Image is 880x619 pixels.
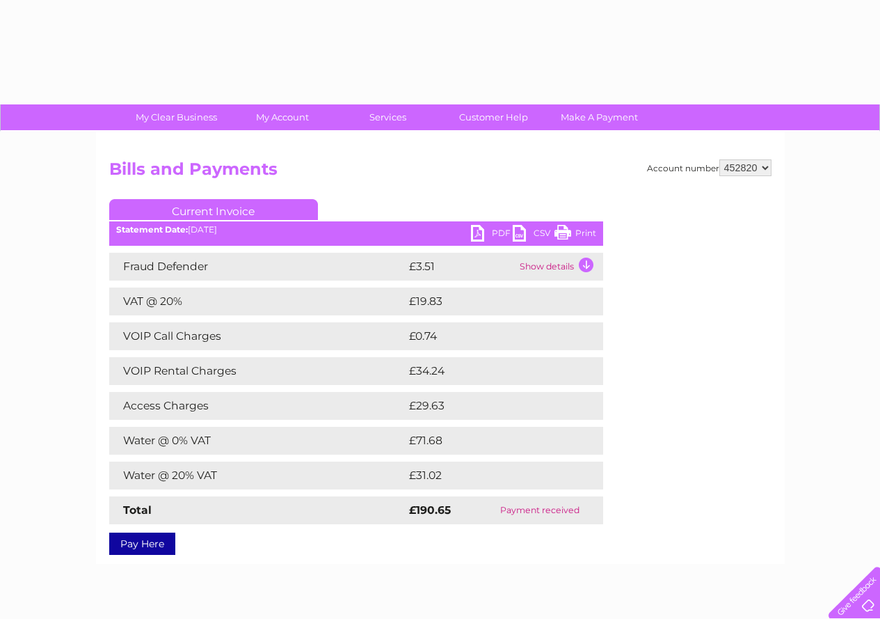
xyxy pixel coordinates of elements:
a: Pay Here [109,533,175,555]
td: Show details [516,253,603,281]
a: Customer Help [436,104,551,130]
td: Access Charges [109,392,406,420]
strong: £190.65 [409,503,451,517]
a: My Account [225,104,339,130]
div: [DATE] [109,225,603,235]
td: £0.74 [406,322,570,350]
a: My Clear Business [119,104,234,130]
td: Fraud Defender [109,253,406,281]
td: Water @ 20% VAT [109,462,406,489]
a: Current Invoice [109,199,318,220]
td: VOIP Call Charges [109,322,406,350]
td: £71.68 [406,427,574,455]
a: CSV [513,225,554,245]
a: Make A Payment [542,104,657,130]
a: Print [554,225,596,245]
td: £29.63 [406,392,575,420]
b: Statement Date: [116,224,188,235]
td: £34.24 [406,357,575,385]
a: Services [330,104,445,130]
div: Account number [647,159,771,176]
h2: Bills and Payments [109,159,771,186]
td: Water @ 0% VAT [109,427,406,455]
strong: Total [123,503,152,517]
a: PDF [471,225,513,245]
td: VOIP Rental Charges [109,357,406,385]
td: £19.83 [406,288,574,315]
td: Payment received [477,496,603,524]
td: £31.02 [406,462,574,489]
td: £3.51 [406,253,516,281]
td: VAT @ 20% [109,288,406,315]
